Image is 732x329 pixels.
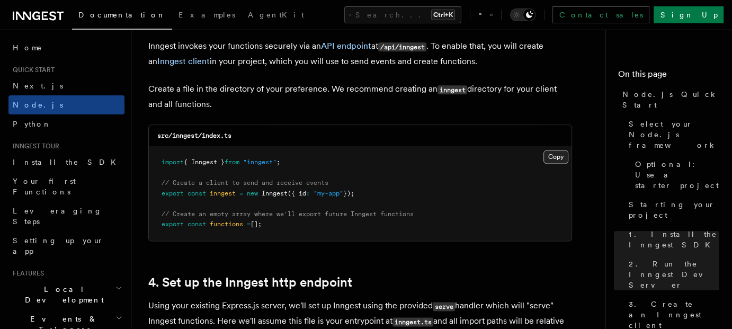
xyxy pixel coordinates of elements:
span: Features [8,269,44,278]
span: = [239,190,243,197]
span: Python [13,120,51,128]
button: Copy [543,150,568,164]
code: serve [433,302,455,311]
span: export [162,190,184,197]
a: Node.js Quick Start [618,85,719,114]
a: Contact sales [552,6,649,23]
span: : [306,190,310,197]
p: Inngest invokes your functions securely via an at . To enable that, you will create an in your pr... [148,39,572,69]
span: Next.js [13,82,63,90]
span: Starting your project [629,199,719,220]
a: Examples [172,3,242,29]
a: AgentKit [242,3,310,29]
span: Install the SDK [13,158,122,166]
code: src/inngest/index.ts [157,132,231,139]
code: inngest [438,85,467,94]
a: 1. Install the Inngest SDK [624,225,719,254]
a: Home [8,38,124,57]
span: ; [276,158,280,166]
a: Python [8,114,124,134]
a: Next.js [8,76,124,95]
span: Inngest [262,190,288,197]
span: Node.js [13,101,63,109]
span: inngest [210,190,236,197]
span: { Inngest } [184,158,225,166]
span: "my-app" [314,190,343,197]
a: Node.js [8,95,124,114]
span: // Create an empty array where we'll export future Inngest functions [162,210,414,218]
a: 4. Set up the Inngest http endpoint [148,275,352,290]
span: Setting up your app [13,236,104,255]
span: Leveraging Steps [13,207,102,226]
span: []; [251,220,262,228]
span: // Create a client to send and receive events [162,179,328,186]
a: Inngest client [157,56,210,66]
span: Inngest tour [8,142,59,150]
span: from [225,158,239,166]
span: import [162,158,184,166]
span: Documentation [78,11,166,19]
a: Starting your project [624,195,719,225]
a: Sign Up [654,6,724,23]
a: Select your Node.js framework [624,114,719,155]
a: Documentation [72,3,172,30]
a: Optional: Use a starter project [631,155,719,195]
a: Install the SDK [8,153,124,172]
a: Your first Functions [8,172,124,201]
span: 1. Install the Inngest SDK [629,229,719,250]
span: Your first Functions [13,177,76,196]
a: Setting up your app [8,231,124,261]
span: new [247,190,258,197]
a: API endpoint [321,41,371,51]
span: Local Development [8,284,115,305]
span: functions [210,220,243,228]
span: const [188,190,206,197]
span: Select your Node.js framework [629,119,719,150]
span: Quick start [8,66,55,74]
kbd: Ctrl+K [431,10,455,20]
code: /api/inngest [378,42,426,51]
span: export [162,220,184,228]
span: 2. Run the Inngest Dev Server [629,259,719,290]
button: Toggle dark mode [510,8,535,21]
h4: On this page [618,68,719,85]
span: const [188,220,206,228]
span: Optional: Use a starter project [635,159,719,191]
span: Examples [178,11,235,19]
code: inngest.ts [392,317,433,326]
p: Create a file in the directory of your preference. We recommend creating an directory for your cl... [148,82,572,112]
span: Home [13,42,42,53]
span: ({ id [288,190,306,197]
span: Node.js Quick Start [622,89,719,110]
button: Search...Ctrl+K [344,6,461,23]
span: }); [343,190,354,197]
span: = [247,220,251,228]
span: AgentKit [248,11,304,19]
a: 2. Run the Inngest Dev Server [624,254,719,295]
button: Local Development [8,280,124,309]
a: Leveraging Steps [8,201,124,231]
span: "inngest" [243,158,276,166]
